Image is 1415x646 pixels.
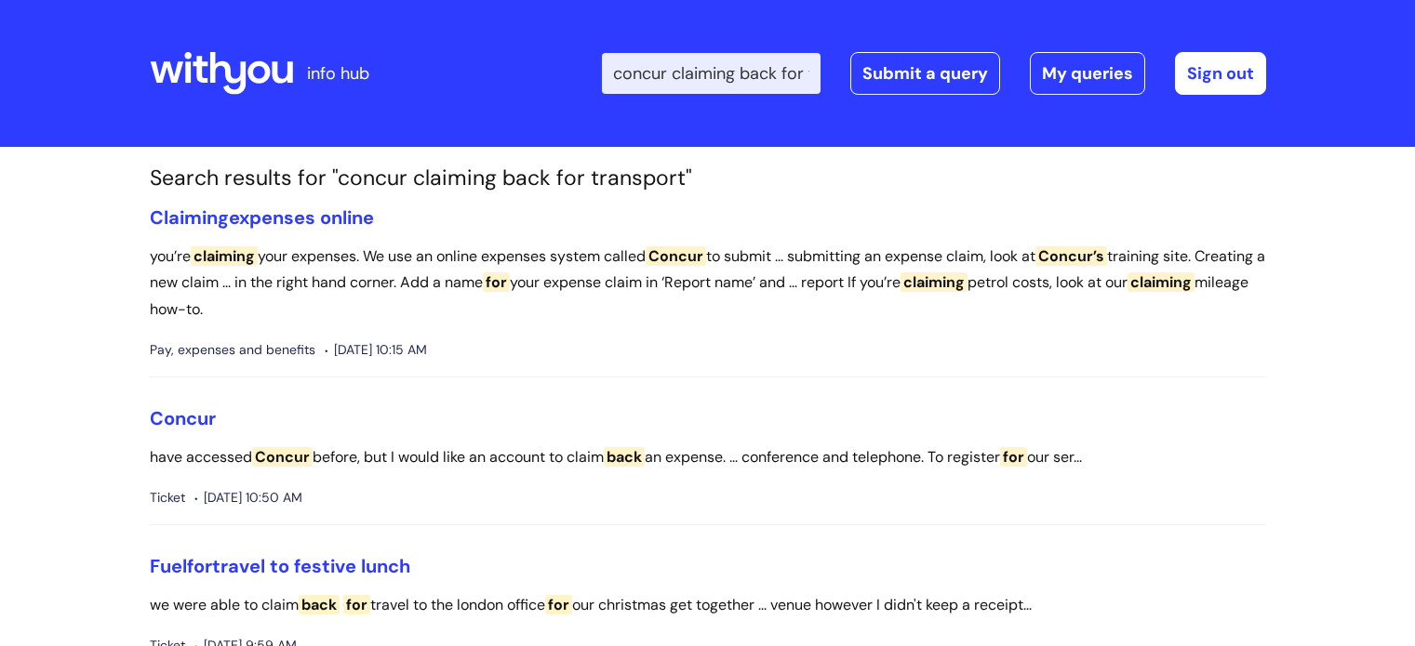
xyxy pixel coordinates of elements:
span: [DATE] 10:15 AM [325,338,427,362]
span: Concur [646,246,706,266]
span: Pay, expenses and benefits [150,338,315,362]
a: My queries [1030,52,1145,95]
span: for [545,595,572,614]
span: claiming [901,272,968,292]
span: claiming [191,246,258,266]
a: Fuelfortravel to festive lunch [150,554,410,578]
span: back [299,595,340,614]
input: Search [602,53,821,94]
a: Submit a query [850,52,1000,95]
span: Concur’s [1035,246,1107,266]
a: Sign out [1175,52,1266,95]
p: have accessed before, but I would like an account to claim an expense. ... conference and telepho... [150,444,1266,471]
a: Claimingexpenses online [150,205,374,230]
p: info hub [307,59,369,88]
span: for [1000,447,1027,467]
p: you’re your expenses. We use an online expenses system called to submit ... submitting an expense... [150,244,1266,323]
span: for [187,554,212,578]
span: for [343,595,370,614]
span: Concur [252,447,313,467]
span: back [604,447,645,467]
span: claiming [1128,272,1195,292]
p: we were able to claim travel to the london office our christmas get together ... venue however I ... [150,592,1266,619]
div: | - [602,52,1266,95]
a: Concur [150,406,216,430]
h1: Search results for "concur claiming back for transport" [150,165,1266,191]
span: [DATE] 10:50 AM [194,486,302,509]
span: Ticket [150,486,185,509]
span: Claiming [150,205,229,230]
span: for [483,272,510,292]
